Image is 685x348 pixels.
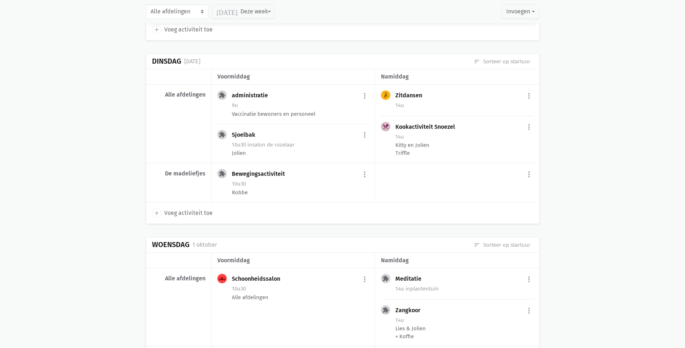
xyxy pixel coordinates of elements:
[153,210,160,216] i: add
[232,102,238,109] span: 9u
[232,110,369,118] div: Vaccinatie bewoners en personeel
[152,25,213,34] a: add Voeg activiteit toe
[406,285,410,292] span: in
[217,8,238,15] i: [DATE]
[152,275,205,282] div: Alle afdelingen
[232,141,246,148] span: 10u30
[217,72,369,81] div: voormiddag
[152,170,205,177] div: De madeliefjes
[381,72,533,81] div: namiddag
[232,285,246,292] span: 10u30
[381,256,533,265] div: namiddag
[152,241,190,249] div: Woensdag
[232,188,369,196] div: Robbe
[219,92,225,98] i: extension
[395,92,428,99] div: Zitdansen
[192,240,217,250] div: 1 oktober
[406,285,439,292] span: plantentuin
[395,133,404,140] span: 14u
[382,275,389,282] i: extension
[232,149,369,157] div: Jolien
[382,307,389,313] i: extension
[474,58,480,65] i: sort
[232,275,286,283] div: Schoonheidssalon
[395,317,404,323] span: 14u
[395,307,426,314] div: Zangkoor
[232,293,369,301] div: Alle afdelingen
[219,131,225,138] i: extension
[152,91,205,98] div: Alle afdelingen
[232,181,246,187] span: 10u30
[219,275,225,282] i: groups
[474,241,530,249] a: Sorteer op startuur
[152,57,181,65] div: Dinsdag
[395,123,461,131] div: Kookactiviteit Snoezel
[164,208,213,218] span: Voeg activiteit toe
[474,58,530,65] a: Sorteer op startuur
[247,141,295,148] span: salon de rozelaar
[395,141,533,157] div: Kitty en Jolien Triffle
[395,275,427,283] div: Meditatie
[474,242,480,248] i: sort
[153,26,160,33] i: add
[184,57,200,66] div: [DATE]
[502,4,539,19] button: Invoegen
[232,131,261,139] div: Sjoelbak
[152,208,213,218] a: add Voeg activiteit toe
[232,92,274,99] div: administratie
[212,4,274,19] button: Deze week
[219,170,225,177] i: extension
[232,170,291,178] div: Bewegingsactiviteit
[395,324,533,340] div: Lies & Jolien + Koffie
[382,123,389,130] i: local_dining
[395,285,404,292] span: 14u
[217,256,369,265] div: voormiddag
[382,92,389,98] i: sports_handball
[164,25,213,34] span: Voeg activiteit toe
[395,102,404,109] span: 14u
[247,141,252,148] span: in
